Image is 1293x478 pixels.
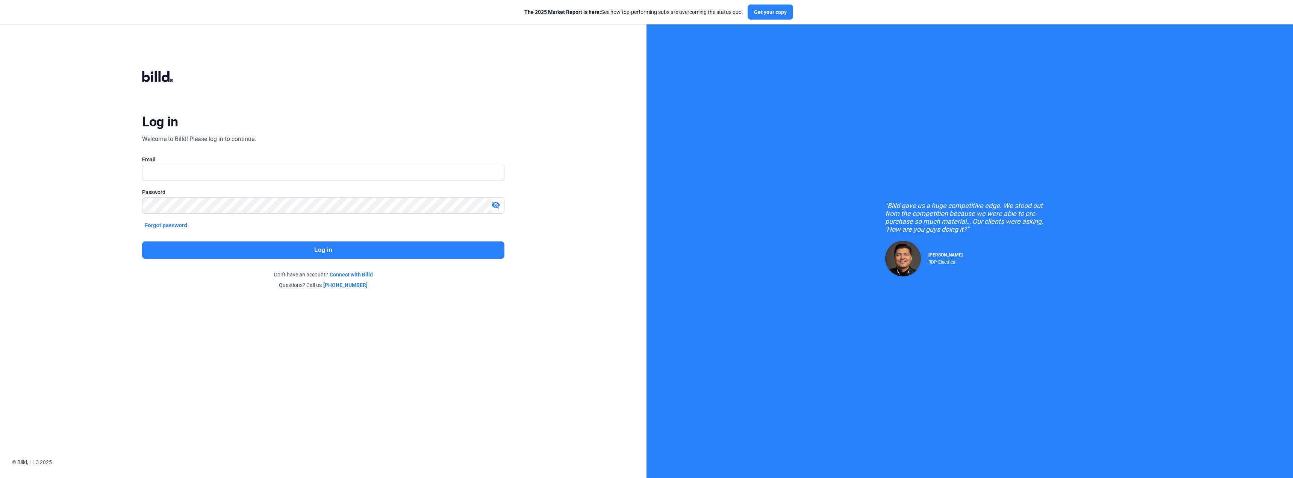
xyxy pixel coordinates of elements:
div: Welcome to Billd! Please log in to continue. [142,135,256,144]
button: Get your copy [748,5,793,20]
div: Questions? Call us [142,281,504,289]
img: Raul Pacheco [885,241,921,276]
div: Log in [142,114,178,130]
div: RDP Electrical [928,258,963,265]
div: Don't have an account? [142,271,504,278]
div: See how top-performing subs are overcoming the status quo. [524,8,743,16]
a: [PHONE_NUMBER] [323,281,368,289]
div: Email [142,156,504,163]
button: Log in [142,241,504,259]
a: Connect with Billd [330,271,373,278]
span: The 2025 Market Report is here: [524,9,601,15]
span: [PERSON_NAME] [928,252,963,258]
div: "Billd gave us a huge competitive edge. We stood out from the competition because we were able to... [885,202,1054,233]
mat-icon: visibility_off [491,200,500,209]
button: Forgot password [142,221,189,229]
div: Password [142,188,504,196]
